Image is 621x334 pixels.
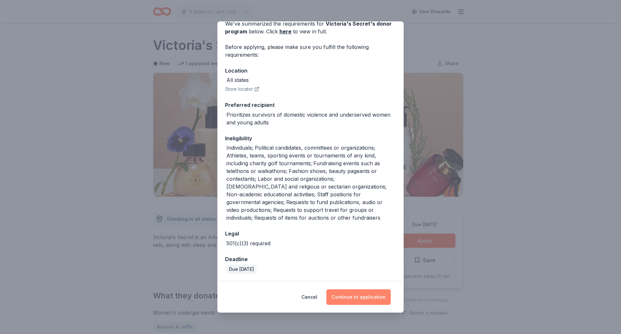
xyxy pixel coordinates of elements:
div: Preferred recipient [225,101,396,109]
div: Ineligibility [225,134,396,143]
button: Store locator [225,85,259,93]
div: Prioritizes survivors of domestic violence and underserved women and young adults [226,111,396,126]
div: Location [225,66,396,75]
button: Continue to application [326,289,391,305]
div: Individuals; Political candidates, committees or organizations; Athletes, teams, sporting events ... [226,144,396,222]
div: 501(c)(3) required [226,239,270,247]
button: Cancel [301,289,317,305]
div: Legal [225,229,396,238]
div: Due [DATE] [226,265,256,274]
a: here [279,28,291,35]
div: We've summarized the requirements for below. Click to view in full. [225,20,396,35]
div: All states [226,76,249,84]
div: Before applying, please make sure you fulfill the following requirements: [225,43,396,59]
div: Deadline [225,255,396,263]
